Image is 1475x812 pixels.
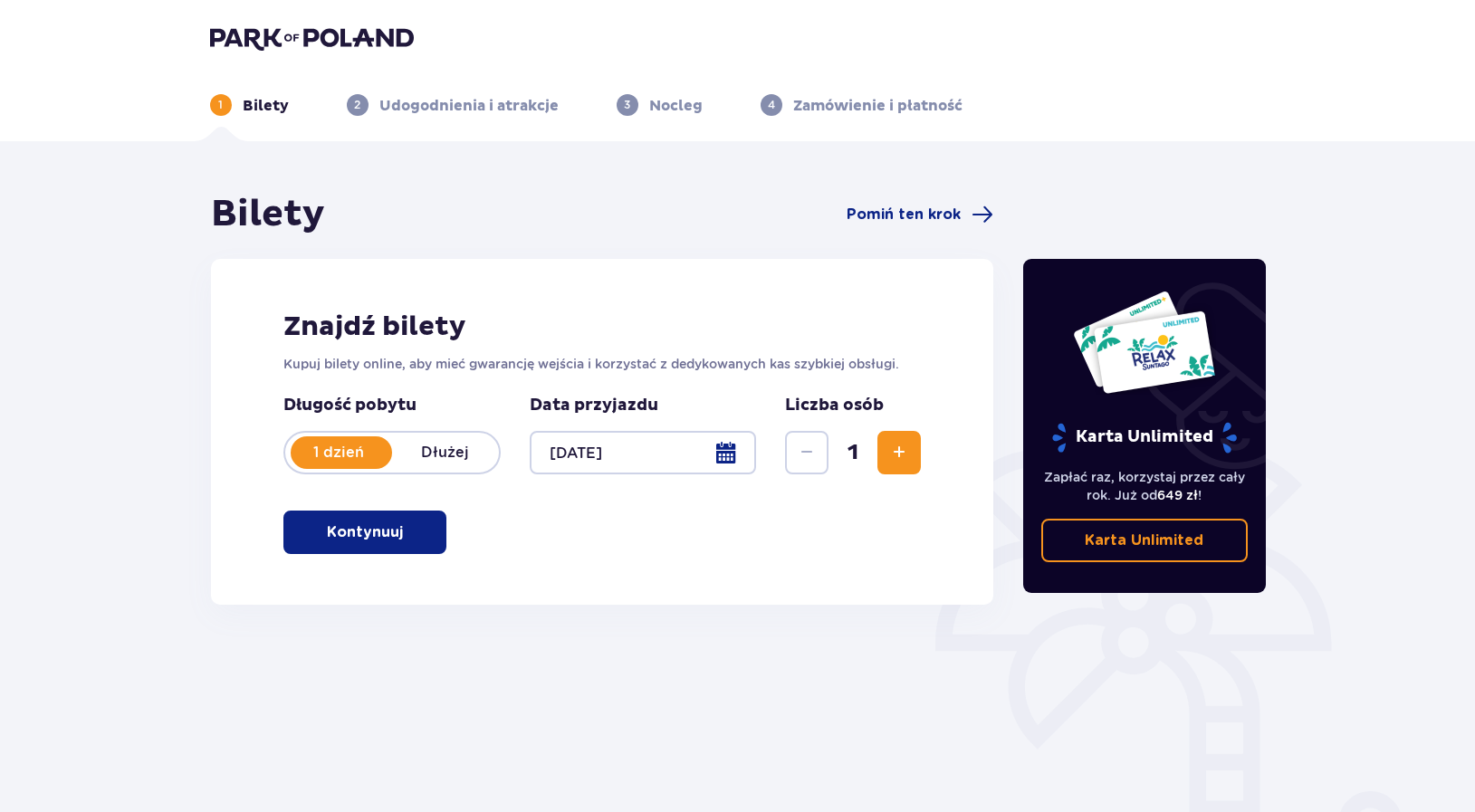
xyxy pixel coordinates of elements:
p: 3 [624,97,630,113]
div: 3Nocleg [617,94,703,116]
button: Zmniejsz [785,431,828,474]
a: Pomiń ten krok [847,204,993,225]
p: Kontynuuj [327,522,403,542]
span: 1 [832,439,874,466]
p: Kupuj bilety online, aby mieć gwarancję wejścia i korzystać z dedykowanych kas szybkiej obsługi. [283,355,922,373]
p: Nocleg [649,96,703,116]
p: Zamówienie i płatność [793,96,963,116]
p: Zapłać raz, korzystaj przez cały rok. Już od ! [1041,468,1248,504]
p: 2 [354,97,360,113]
p: Bilety [243,96,289,116]
h1: Bilety [211,192,325,237]
img: Dwie karty całoroczne do Suntago z napisem 'UNLIMITED RELAX', na białym tle z tropikalnymi liśćmi... [1072,290,1216,395]
p: Liczba osób [785,395,884,416]
p: Długość pobytu [283,395,501,416]
button: Zwiększ [877,431,921,474]
a: Karta Unlimited [1041,519,1248,562]
span: Pomiń ten krok [847,205,961,224]
p: Karta Unlimited [1085,530,1203,550]
p: Data przyjazdu [530,395,658,416]
div: 4Zamówienie i płatność [761,94,963,116]
span: 649 zł [1157,488,1198,502]
div: 1Bilety [210,94,289,116]
p: Udogodnienia i atrakcje [379,96,559,116]
p: 4 [768,97,775,113]
p: 1 [218,97,223,113]
div: 2Udogodnienia i atrakcje [347,94,559,116]
img: Park of Poland logo [210,25,414,51]
button: Kontynuuj [283,511,446,554]
p: Karta Unlimited [1050,422,1239,454]
p: 1 dzień [285,443,392,463]
p: Dłużej [392,443,499,463]
h2: Znajdź bilety [283,310,922,344]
